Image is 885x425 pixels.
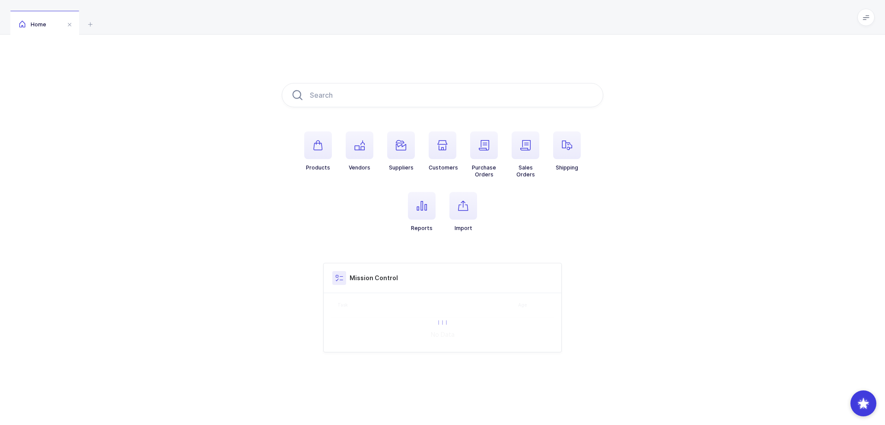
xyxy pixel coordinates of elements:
[346,131,373,171] button: Vendors
[512,131,539,178] button: SalesOrders
[350,274,398,282] h3: Mission Control
[408,192,436,232] button: Reports
[553,131,581,171] button: Shipping
[387,131,415,171] button: Suppliers
[429,131,458,171] button: Customers
[470,131,498,178] button: PurchaseOrders
[449,192,477,232] button: Import
[304,131,332,171] button: Products
[282,83,603,107] input: Search
[19,21,46,28] span: Home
